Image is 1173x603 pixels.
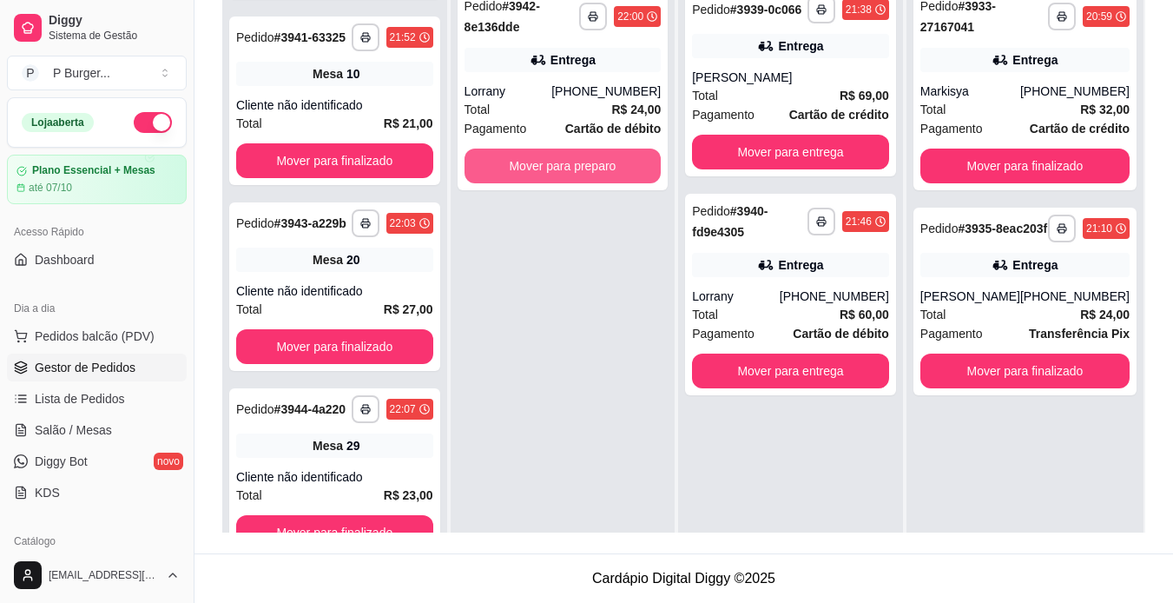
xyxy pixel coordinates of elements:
span: Total [692,305,718,324]
button: Mover para finalizado [236,329,433,364]
div: 10 [346,65,360,83]
div: Lorrany [692,288,780,305]
button: Mover para finalizado [236,515,433,550]
div: P Burger ... [53,64,110,82]
strong: R$ 21,00 [384,116,433,130]
span: Pedido [236,216,274,230]
a: DiggySistema de Gestão [7,7,187,49]
div: 22:03 [390,216,416,230]
strong: R$ 24,00 [1080,308,1130,321]
div: Entrega [550,51,596,69]
div: Markisya [920,83,1020,100]
div: 21:46 [846,215,872,229]
div: [PHONE_NUMBER] [1020,288,1130,305]
span: Dashboard [35,251,95,268]
div: 21:38 [846,3,872,17]
div: Entrega [1012,51,1058,69]
div: 22:07 [390,402,416,416]
div: 21:10 [1086,222,1112,235]
span: Pedido [236,402,274,416]
span: Mesa [313,65,343,83]
button: Pedidos balcão (PDV) [7,322,187,350]
strong: R$ 23,00 [384,488,433,502]
strong: # 3941-63325 [274,30,346,44]
div: [PHONE_NUMBER] [551,83,661,100]
span: Mesa [313,437,343,454]
a: KDS [7,479,187,507]
span: Pedido [920,222,959,235]
span: Total [236,486,262,505]
span: Pedido [236,30,274,44]
strong: # 3943-a229b [274,216,346,230]
article: Plano Essencial + Mesas [32,164,155,177]
span: Diggy Bot [35,453,88,470]
div: Dia a dia [7,295,187,322]
div: Entrega [778,37,823,55]
span: Pagamento [920,119,983,138]
span: Pagamento [692,324,755,343]
button: Mover para entrega [692,135,889,169]
button: Select a team [7,56,187,90]
a: Gestor de Pedidos [7,354,187,381]
span: Diggy [49,13,180,29]
strong: Cartão de débito [565,122,661,136]
a: Plano Essencial + Mesasaté 07/10 [7,155,187,204]
span: Pedido [692,3,730,17]
span: Total [920,305,946,324]
a: Salão / Mesas [7,416,187,444]
button: Mover para finalizado [236,143,433,178]
span: Lista de Pedidos [35,390,125,408]
button: [EMAIL_ADDRESS][DOMAIN_NAME] [7,554,187,596]
div: Cliente não identificado [236,282,433,300]
button: Mover para preparo [465,149,662,183]
button: Mover para finalizado [920,149,1130,183]
span: Total [236,300,262,319]
div: 20:59 [1086,10,1112,23]
div: [PHONE_NUMBER] [780,288,889,305]
div: [PERSON_NAME] [692,69,889,86]
div: 21:52 [390,30,416,44]
div: Cliente não identificado [236,468,433,486]
strong: R$ 27,00 [384,302,433,316]
span: Sistema de Gestão [49,29,180,43]
button: Alterar Status [134,112,172,133]
div: Loja aberta [22,113,94,132]
button: Mover para finalizado [920,354,1130,388]
span: KDS [35,484,60,501]
strong: R$ 24,00 [611,103,661,116]
div: Catálogo [7,527,187,555]
span: Total [920,100,946,119]
span: Salão / Mesas [35,421,112,439]
span: Total [236,114,262,133]
strong: R$ 60,00 [840,308,889,321]
strong: R$ 32,00 [1080,103,1130,116]
strong: Cartão de crédito [1030,122,1130,136]
strong: Cartão de débito [793,327,888,341]
span: P [22,64,39,82]
div: Lorrany [465,83,552,100]
span: [EMAIL_ADDRESS][DOMAIN_NAME] [49,568,159,582]
span: Total [692,86,718,105]
div: Cliente não identificado [236,96,433,114]
div: 20 [346,251,360,268]
a: Dashboard [7,246,187,274]
div: Entrega [1012,256,1058,274]
div: Entrega [778,256,823,274]
strong: # 3935-8eac203f [958,222,1047,235]
strong: R$ 69,00 [840,89,889,103]
span: Total [465,100,491,119]
span: Pedidos balcão (PDV) [35,328,155,345]
strong: Transferência Pix [1029,327,1130,341]
span: Gestor de Pedidos [35,359,135,376]
span: Pagamento [692,105,755,124]
article: até 07/10 [29,181,72,195]
span: Pagamento [920,324,983,343]
span: Pedido [692,204,730,218]
div: 22:00 [617,10,643,23]
a: Lista de Pedidos [7,385,187,413]
footer: Cardápio Digital Diggy © 2025 [194,553,1173,603]
span: Pagamento [465,119,527,138]
span: Mesa [313,251,343,268]
div: [PERSON_NAME] [920,288,1020,305]
div: 29 [346,437,360,454]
